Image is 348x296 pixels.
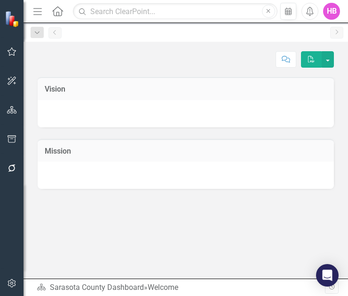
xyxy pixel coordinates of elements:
button: HB [323,3,340,20]
div: Open Intercom Messenger [316,264,339,287]
div: » [37,282,325,293]
a: Sarasota County Dashboard [50,283,144,292]
input: Search ClearPoint... [73,3,277,20]
img: ClearPoint Strategy [5,10,21,27]
div: Welcome [148,283,178,292]
h3: Mission [45,147,327,156]
h3: Vision [45,85,327,93]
